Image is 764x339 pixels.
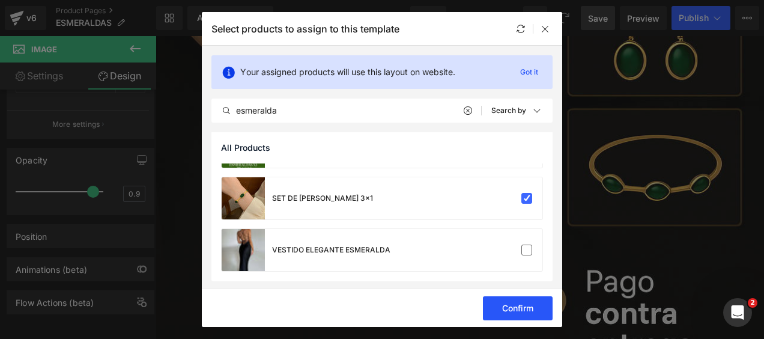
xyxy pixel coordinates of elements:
[748,298,757,308] span: 2
[491,106,526,115] p: Search by
[222,177,265,219] a: product-img
[272,193,373,204] div: SET DE [PERSON_NAME] 3x1
[515,65,543,79] p: Got it
[221,143,270,153] span: All Products
[211,23,399,35] p: Select products to assign to this template
[272,245,390,255] div: VESTIDO ELEGANTE ESMERALDA
[723,298,752,327] iframe: Intercom live chat
[212,103,481,118] input: Search products
[240,66,455,79] p: Your assigned products will use this layout on website.
[222,229,265,271] a: product-img
[483,296,553,320] button: Confirm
